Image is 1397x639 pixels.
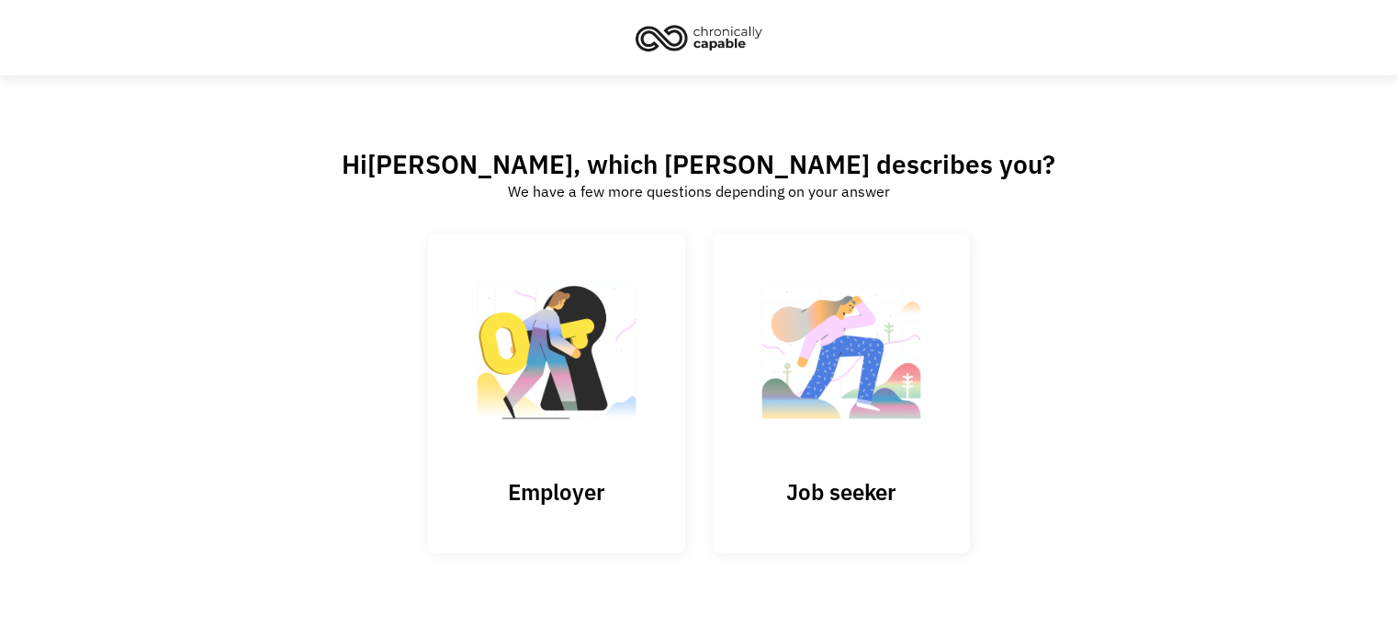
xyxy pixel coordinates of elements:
[428,234,685,554] input: Submit
[630,17,768,58] img: Chronically Capable logo
[508,180,890,202] div: We have a few more questions depending on your answer
[367,147,573,181] span: [PERSON_NAME]
[342,148,1055,180] h2: Hi , which [PERSON_NAME] describes you?
[749,478,933,506] h3: Job seeker
[713,234,970,553] a: Job seeker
